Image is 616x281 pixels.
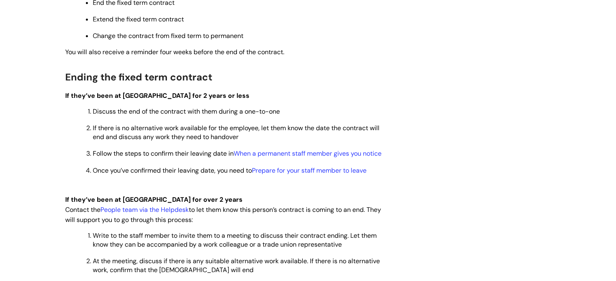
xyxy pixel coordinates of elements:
[93,257,380,274] span: At the meeting, discuss if there is any suitable alternative work available. If there is no alter...
[65,91,249,100] span: If they’ve been at [GEOGRAPHIC_DATA] for 2 years or less
[65,48,284,56] span: You will also receive a reminder four weeks before the end of the contract.
[93,124,379,141] span: If there is no alternative work available for the employee, let them know the date the contract w...
[252,166,367,175] a: Prepare for your staff member to leave
[234,149,382,158] a: When a permanent staff member gives you notice
[93,32,243,40] span: Change the contract from fixed term to permanent
[65,205,381,224] span: Contact the to let them know this person’s contract is coming to an end. They will support you to...
[93,107,280,116] span: Discuss the end of the contract with them during a one-to-one
[93,231,377,249] span: Write to the staff member to invite them to a meeting to discuss their contract ending. Let them ...
[65,71,212,83] span: Ending the fixed term contract
[93,166,367,175] span: Once you’ve confirmed their leaving date, you need to
[100,205,189,214] a: People team via the Helpdesk
[93,149,383,158] span: Follow the steps to confirm their leaving date in
[65,195,243,204] span: If they’ve been at [GEOGRAPHIC_DATA] for over 2 years
[93,15,184,23] span: Extend the fixed term contract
